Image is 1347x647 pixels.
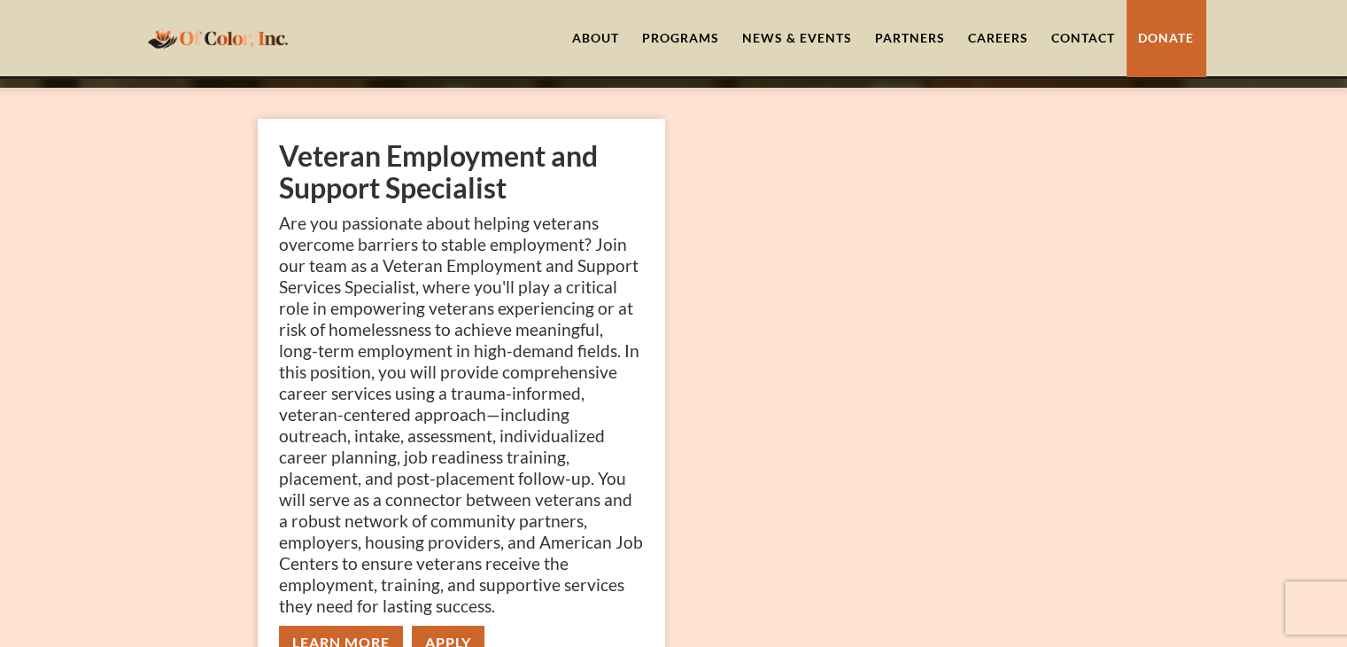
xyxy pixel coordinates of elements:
[279,140,644,204] h2: Veteran Employment and Support Specialist
[642,29,719,47] div: Programs
[143,17,293,58] a: home
[279,213,644,617] p: Are you passionate about helping veterans overcome barriers to stable employment? Join our team a...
